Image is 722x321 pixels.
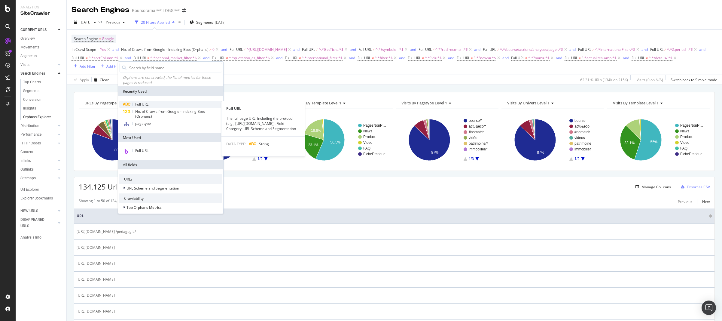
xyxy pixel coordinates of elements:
a: Inlinks [20,158,56,164]
span: ≠ [497,47,499,52]
text: PagesNonP… [363,123,386,128]
button: and [221,47,227,52]
text: videos [574,136,585,140]
span: Visits by univers Level 1 [507,100,550,106]
span: Visits by pagetype Level 1 [401,100,447,106]
text: #nomatch [574,130,590,134]
div: Distribution [20,123,39,129]
button: Manage Columns [633,183,671,190]
div: Outlinks [20,166,34,173]
div: A chart. [607,114,710,166]
span: Full URL [230,47,243,52]
div: Add Filter Group [106,64,134,69]
span: ≠ [299,55,301,60]
text: 80.6% [114,148,125,152]
div: Search Engines [72,5,129,15]
div: and [350,47,356,52]
div: Previous [678,199,692,204]
div: A chart. [290,114,393,166]
div: Segments [20,53,37,59]
span: vs [99,19,103,24]
span: ≠ [579,55,581,60]
span: Full URL [511,55,524,60]
span: ^.*/bourse/actions/analyses/page-.*$ [500,45,563,54]
span: ^.*&period=.*$ [667,45,693,54]
text: immobilier [574,147,591,151]
button: Add Filter Group [98,63,134,70]
span: Visits by template Level 1 [613,100,659,106]
div: Next [702,199,710,204]
span: ^.*quotation_az_filter.*$ [229,54,270,62]
span: ^.*?news=.*$ [474,54,496,62]
button: Add Filter [72,63,96,70]
span: [URL][DOMAIN_NAME] [77,245,115,251]
span: ^.*?redirectmb=.*$ [435,45,468,54]
div: Inlinks [20,158,31,164]
input: Search by field name [129,63,222,72]
span: URLs By univers Level 1 [190,100,232,106]
text: News [363,129,372,133]
button: Next [702,198,710,205]
div: [DATE] [215,20,226,25]
div: - Visits ( 0 on N/A ) [635,77,663,82]
div: Insights [23,105,36,112]
span: Full URL [135,102,148,107]
div: Recently Used [118,86,223,96]
span: ≠ [525,55,527,60]
div: Orphans Explorer [23,114,51,120]
a: Url Explorer [20,187,62,193]
button: and [623,55,629,61]
span: URLs By template Level 1 [296,100,341,106]
span: Full URL [632,55,645,60]
span: URL Scheme and Segmentation [126,186,179,191]
text: 55% [650,140,658,144]
span: Full URL [578,47,591,52]
div: Orphans are not crawled, the list of metrics for these pages is reduced. [123,75,218,85]
div: Segments [23,88,39,94]
span: Full URL [285,55,298,60]
text: immobilier/* [469,147,488,151]
div: URLs [119,174,222,184]
text: PagesNonP… [680,123,703,128]
svg: A chart. [396,114,498,166]
span: Full URL [133,55,147,60]
a: CURRENT URLS [20,27,56,33]
div: and [502,55,509,60]
a: Top Charts [23,79,62,85]
svg: A chart. [79,114,181,166]
span: ≠ [471,55,473,60]
a: Search Engines [20,70,56,77]
span: In Crawl Scope [72,47,96,52]
span: ≠ [646,55,648,60]
span: ≠ [148,55,150,60]
a: Insights [23,105,62,112]
button: 20 Filters Applied [133,17,177,27]
h4: Visits by pagetype Level 1 [400,98,493,108]
div: Overview [20,35,35,42]
h4: URLs By pagetype Level 1 [83,98,176,108]
button: and [125,55,131,61]
a: Distribution [20,123,56,129]
text: 87% [537,151,544,155]
text: bourse/* [469,119,482,123]
text: Product [363,135,376,139]
div: Top Charts [23,79,41,85]
a: Visits [20,62,56,68]
button: Export as CSV [678,182,710,192]
button: and [641,47,648,52]
text: FAQ [363,146,370,150]
span: ^.*national_market_filter.*$ [150,54,197,62]
a: Movements [20,44,62,51]
button: Apply [72,75,89,85]
span: ≠ [664,47,666,52]
span: 134,125 Urls found (most crawled) [79,182,194,192]
span: Full URL [650,47,663,52]
span: Full URL [457,55,470,60]
text: bourse [574,119,586,123]
div: Sitemaps [20,175,36,181]
div: times [177,19,182,25]
div: Crawlability [119,193,222,203]
span: [URL][DOMAIN_NAME] [77,276,115,282]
